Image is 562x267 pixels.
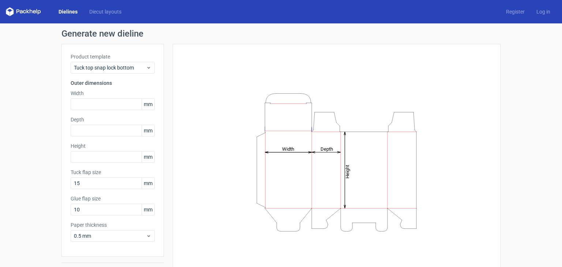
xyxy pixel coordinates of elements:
[71,53,155,60] label: Product template
[53,8,83,15] a: Dielines
[71,90,155,97] label: Width
[531,8,556,15] a: Log in
[71,195,155,202] label: Glue flap size
[142,99,154,110] span: mm
[71,79,155,87] h3: Outer dimensions
[71,221,155,229] label: Paper thickness
[142,204,154,215] span: mm
[71,142,155,150] label: Height
[142,151,154,162] span: mm
[142,178,154,189] span: mm
[71,169,155,176] label: Tuck flap size
[500,8,531,15] a: Register
[345,165,350,178] tspan: Height
[321,146,333,151] tspan: Depth
[61,29,501,38] h1: Generate new dieline
[142,125,154,136] span: mm
[74,232,146,240] span: 0.5 mm
[71,116,155,123] label: Depth
[83,8,127,15] a: Diecut layouts
[74,64,146,71] span: Tuck top snap lock bottom
[282,146,294,151] tspan: Width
